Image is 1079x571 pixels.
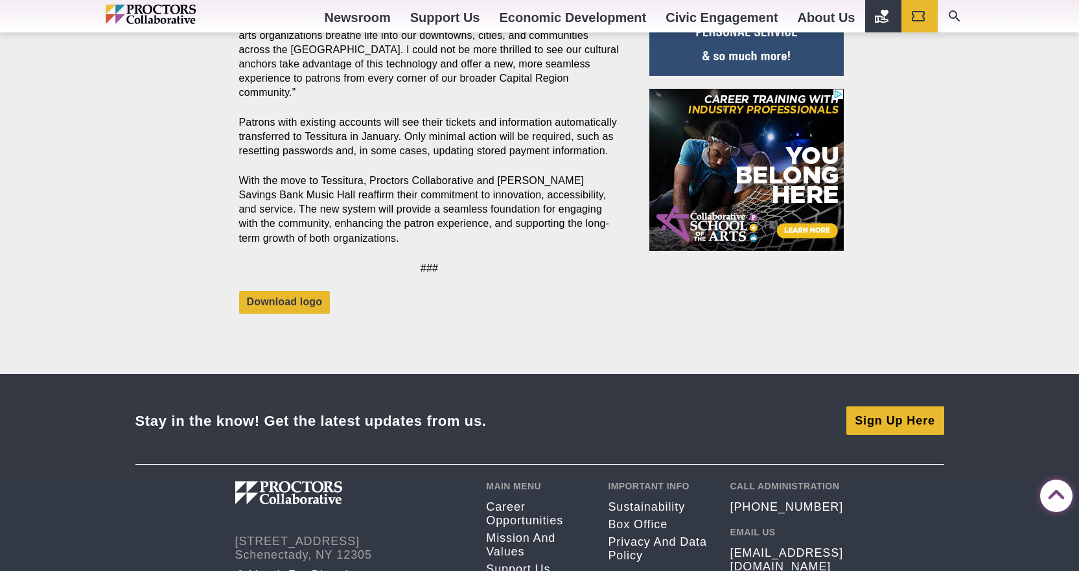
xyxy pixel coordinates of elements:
[486,481,588,491] h2: Main Menu
[239,291,331,314] a: Download logo
[1040,480,1066,506] a: Back to Top
[486,531,588,559] a: Mission and Values
[730,481,844,491] h2: Call Administration
[730,527,844,537] h2: Email Us
[730,500,843,514] a: [PHONE_NUMBER]
[235,481,410,504] img: Proctors logo
[608,535,710,563] a: Privacy and Data Policy
[239,174,620,245] p: With the move to Tessitura, Proctors Collaborative and [PERSON_NAME] Savings Bank Music Hall reaf...
[649,89,844,251] iframe: Advertisement
[135,412,487,430] div: Stay in the know! Get the latest updates from us.
[486,500,588,528] a: Career opportunities
[608,500,710,514] a: Sustainability
[235,535,467,562] address: [STREET_ADDRESS] Schenectady, NY 12305
[106,5,251,24] img: Proctors logo
[846,406,944,435] a: Sign Up Here
[239,115,620,158] p: Patrons with existing accounts will see their tickets and information automatically transferred t...
[608,518,710,531] a: Box Office
[608,481,710,491] h2: Important Info
[239,261,620,275] p: ###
